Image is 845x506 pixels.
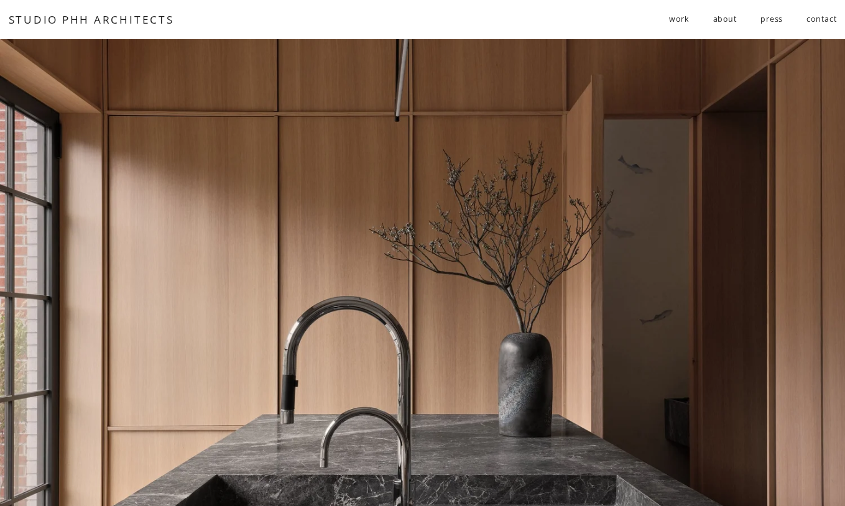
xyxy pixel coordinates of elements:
[9,12,174,27] a: STUDIO PHH ARCHITECTS
[669,10,689,29] span: work
[806,9,836,30] a: contact
[760,9,783,30] a: press
[713,9,737,30] a: about
[669,9,689,30] a: folder dropdown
